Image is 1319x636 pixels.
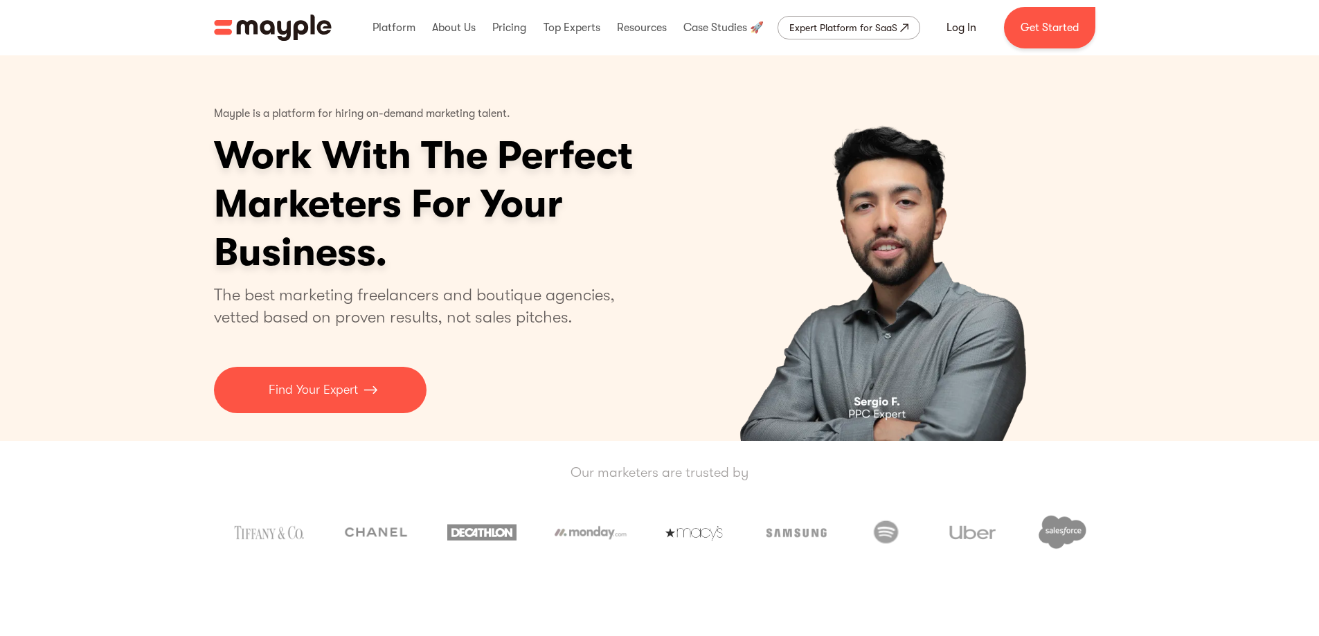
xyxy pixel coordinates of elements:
[429,6,479,50] div: About Us
[789,19,897,36] div: Expert Platform for SaaS
[269,381,358,399] p: Find Your Expert
[778,16,920,39] a: Expert Platform for SaaS
[214,15,332,41] img: Mayple logo
[214,131,740,277] h1: Work With The Perfect Marketers For Your Business.
[214,284,631,328] p: The best marketing freelancers and boutique agencies, vetted based on proven results, not sales p...
[540,6,604,50] div: Top Experts
[930,11,993,44] a: Log In
[214,97,510,131] p: Mayple is a platform for hiring on-demand marketing talent.
[673,55,1106,441] div: carousel
[214,15,332,41] a: home
[369,6,419,50] div: Platform
[489,6,530,50] div: Pricing
[613,6,670,50] div: Resources
[214,367,427,413] a: Find Your Expert
[1004,7,1095,48] a: Get Started
[673,55,1106,441] div: 1 of 4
